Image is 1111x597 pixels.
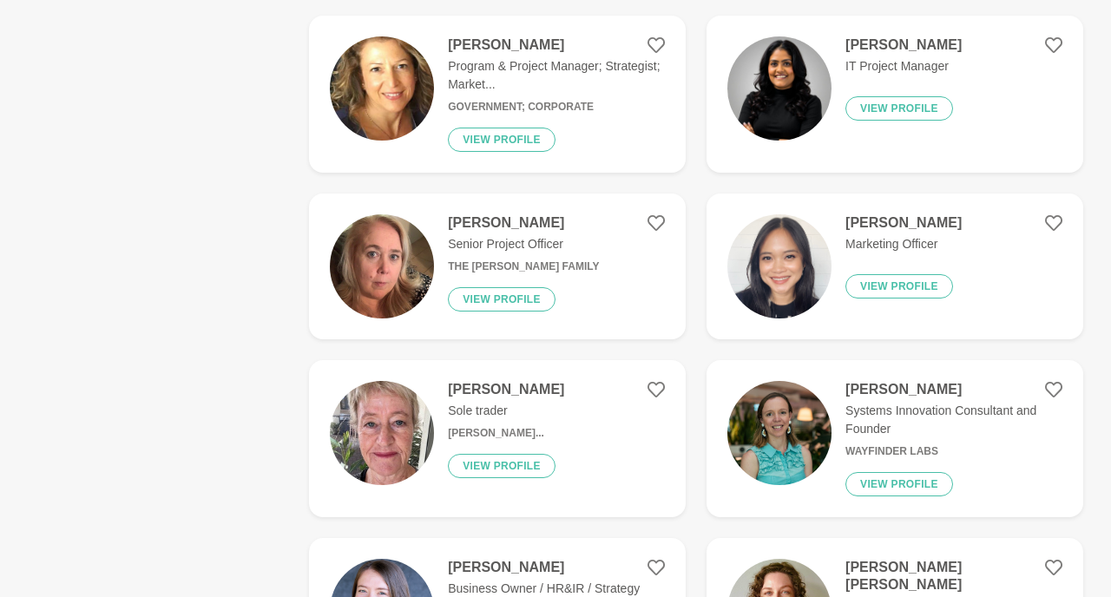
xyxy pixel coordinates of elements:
[845,235,962,253] p: Marketing Officer
[330,214,434,318] img: af773d33bab530188ade81535eface4b85fd2a07-480x640.jpg
[845,559,1062,594] h4: [PERSON_NAME] [PERSON_NAME]
[845,381,1062,398] h4: [PERSON_NAME]
[845,402,1062,438] p: Systems Innovation Consultant and Founder
[707,360,1083,517] a: [PERSON_NAME]Systems Innovation Consultant and FounderWayfinder LabsView profile
[330,36,434,141] img: 3b24f683e241f1117731a0081e0a5f0f6a997045-565x577.jpg
[448,101,665,114] h6: Government; Corporate
[845,57,962,75] p: IT Project Manager
[448,235,599,253] p: Senior Project Officer
[727,381,832,485] img: 4486b56ad447658589eb9f8de7e6d6f9bdec0c4e-2000x1333.jpg
[448,214,599,232] h4: [PERSON_NAME]
[845,445,1062,458] h6: Wayfinder Labs
[845,472,953,496] button: View profile
[845,36,962,54] h4: [PERSON_NAME]
[845,214,962,232] h4: [PERSON_NAME]
[448,454,555,478] button: View profile
[707,16,1083,173] a: [PERSON_NAME]IT Project ManagerView profile
[448,287,555,312] button: View profile
[448,427,564,440] h6: [PERSON_NAME]...
[448,128,555,152] button: View profile
[707,194,1083,339] a: [PERSON_NAME]Marketing OfficerView profile
[448,559,665,576] h4: [PERSON_NAME]
[845,96,953,121] button: View profile
[448,381,564,398] h4: [PERSON_NAME]
[309,194,686,339] a: [PERSON_NAME]Senior Project OfficerThe [PERSON_NAME] FamilyView profile
[448,260,599,273] h6: The [PERSON_NAME] Family
[448,402,564,420] p: Sole trader
[309,360,686,517] a: [PERSON_NAME]Sole trader[PERSON_NAME]...View profile
[309,16,686,173] a: [PERSON_NAME]Program & Project Manager; Strategist; Market...Government; CorporateView profile
[845,274,953,298] button: View profile
[448,36,665,54] h4: [PERSON_NAME]
[330,381,434,485] img: f6d9242ecf4a53ce9fb23b2a94c840a83be6e6fe-336x447.jpg
[727,36,832,141] img: 01aee5e50c87abfaa70c3c448cb39ff495e02bc9-1024x1024.jpg
[448,57,665,94] p: Program & Project Manager; Strategist; Market...
[727,214,832,318] img: 2d09354c024d15261095cf84abaf5bc412fb2494-2081x2079.jpg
